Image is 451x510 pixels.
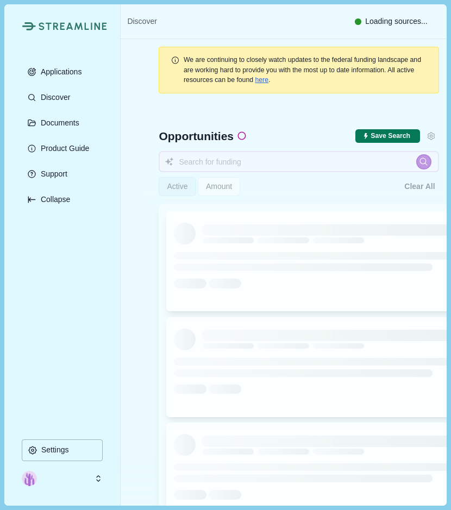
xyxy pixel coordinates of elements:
[198,177,240,196] button: Amount
[37,93,70,102] p: Discover
[22,439,103,465] a: Settings
[127,16,156,27] a: Discover
[22,22,35,30] img: Streamline Climate Logo
[365,16,427,27] span: Loading sources...
[184,56,421,84] span: We are continuing to closely watch updates to the federal funding landscape and are working hard ...
[355,129,419,143] button: Save current search & filters
[22,86,103,108] button: Discover
[167,182,187,191] span: Active
[22,163,103,185] button: Support
[37,195,70,204] p: Collapse
[22,188,103,210] button: Expand
[159,151,439,172] input: Search for funding
[37,67,82,77] p: Applications
[37,118,79,128] p: Documents
[22,439,103,461] button: Settings
[424,128,439,143] button: Settings
[400,177,439,196] button: Clear All
[184,55,427,85] div: .
[255,76,268,84] a: here
[159,130,234,142] span: Opportunities
[37,445,69,455] p: Settings
[22,22,103,30] a: Streamline Climate LogoStreamline Climate Logo
[159,177,196,196] button: Active
[22,137,103,159] button: Product Guide
[39,22,107,30] img: Streamline Climate Logo
[22,112,103,134] button: Documents
[37,169,67,179] p: Support
[22,471,37,486] img: profile picture
[206,182,232,191] span: Amount
[22,61,103,83] button: Applications
[37,144,90,153] p: Product Guide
